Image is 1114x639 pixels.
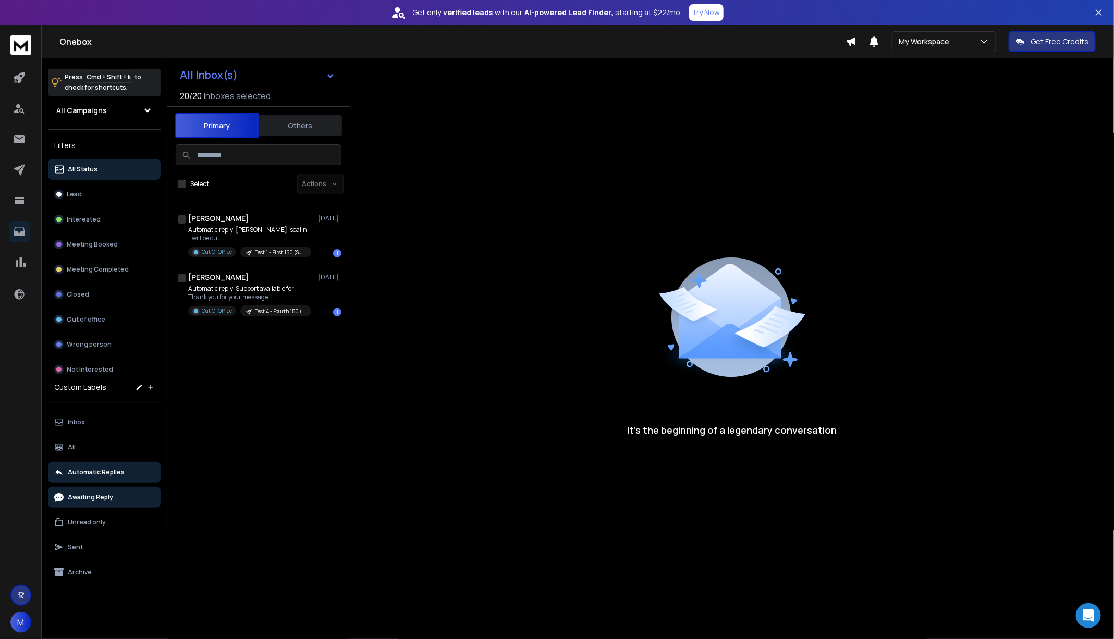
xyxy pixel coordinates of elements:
[188,226,313,234] p: Automatic reply: [PERSON_NAME], scaling your
[202,307,232,315] p: Out Of Office
[67,215,101,224] p: Interested
[333,249,341,257] div: 1
[68,443,76,451] p: All
[175,113,259,138] button: Primary
[68,493,113,501] p: Awaiting Reply
[180,90,202,102] span: 20 / 20
[48,100,161,121] button: All Campaigns
[318,214,341,223] p: [DATE]
[10,612,31,633] button: M
[188,234,313,242] p: I will be out
[85,71,132,83] span: Cmd + Shift + k
[48,209,161,230] button: Interested
[899,36,953,47] p: My Workspace
[190,180,209,188] label: Select
[48,412,161,433] button: Inbox
[67,190,82,199] p: Lead
[67,365,113,374] p: Not Interested
[1076,603,1101,628] div: Open Intercom Messenger
[48,462,161,483] button: Automatic Replies
[67,315,105,324] p: Out of office
[48,537,161,558] button: Sent
[48,359,161,380] button: Not Interested
[188,285,311,293] p: Automatic reply: Support available for
[68,165,97,174] p: All Status
[628,423,837,437] p: It’s the beginning of a legendary conversation
[444,7,493,18] strong: verified leads
[48,159,161,180] button: All Status
[65,72,141,93] p: Press to check for shortcuts.
[68,543,83,551] p: Sent
[188,272,249,282] h1: [PERSON_NAME]
[67,265,129,274] p: Meeting Completed
[48,184,161,205] button: Lead
[259,114,342,137] button: Others
[204,90,271,102] h3: Inboxes selected
[180,70,238,80] h1: All Inbox(s)
[172,65,344,85] button: All Inbox(s)
[413,7,681,18] p: Get only with our starting at $22/mo
[56,105,107,116] h1: All Campaigns
[48,334,161,355] button: Wrong person
[318,273,341,281] p: [DATE]
[255,308,305,315] p: Test 4 - Fourth 150 (Subject D)
[48,284,161,305] button: Closed
[59,35,846,48] h1: Onebox
[1031,36,1088,47] p: Get Free Credits
[67,340,112,349] p: Wrong person
[10,35,31,55] img: logo
[188,293,311,301] p: Thank you for your message.
[188,213,249,224] h1: [PERSON_NAME]
[48,309,161,330] button: Out of office
[48,437,161,458] button: All
[68,518,106,526] p: Unread only
[68,468,125,476] p: Automatic Replies
[692,7,720,18] p: Try Now
[67,240,118,249] p: Meeting Booked
[48,512,161,533] button: Unread only
[525,7,614,18] strong: AI-powered Lead Finder,
[48,138,161,153] h3: Filters
[48,487,161,508] button: Awaiting Reply
[68,568,92,576] p: Archive
[67,290,89,299] p: Closed
[689,4,724,21] button: Try Now
[202,248,232,256] p: Out Of Office
[255,249,305,256] p: Test 1 - First 150 (Subject A)
[54,382,106,392] h3: Custom Labels
[48,234,161,255] button: Meeting Booked
[68,418,85,426] p: Inbox
[1009,31,1096,52] button: Get Free Credits
[333,308,341,316] div: 1
[48,259,161,280] button: Meeting Completed
[48,562,161,583] button: Archive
